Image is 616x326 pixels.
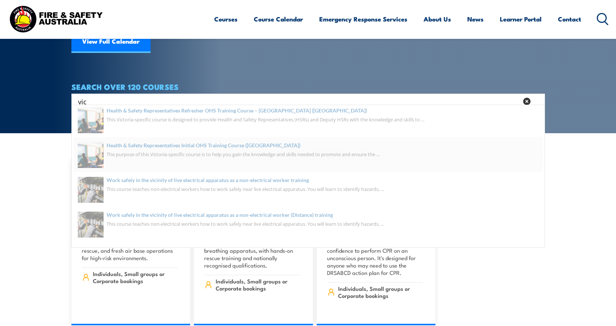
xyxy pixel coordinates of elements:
[78,145,539,154] a: Health & Safety Representatives Initial OHS Training Course ([GEOGRAPHIC_DATA])
[254,9,303,29] a: Course Calendar
[80,96,520,107] form: Search form
[71,83,545,91] h4: SEARCH OVER 120 COURSES
[338,285,423,299] span: Individuals, Small groups or Corporate bookings
[93,270,178,284] span: Individuals, Small groups or Corporate bookings
[78,215,539,223] a: Work safely in the vicinity of live electrical apparatus as a non-electrical worker (Distance) tr...
[78,96,518,107] input: Search input
[204,232,300,269] p: Learn to operate safely in hazardous underground environments using BG4 breathing apparatus, with...
[558,9,581,29] a: Contact
[500,9,542,29] a: Learner Portal
[467,9,484,29] a: News
[327,232,423,276] p: This course includes a pre-course learning component and gives you the confidence to perform CPR ...
[319,9,407,29] a: Emergency Response Services
[214,9,238,29] a: Courses
[424,9,451,29] a: About Us
[216,278,300,292] span: Individuals, Small groups or Corporate bookings
[78,180,539,188] a: Work safely in the vicinity of live electrical apparatus as a non-electrical worker training
[78,111,539,119] a: Health & Safety Representatives Refresher OHS Training Course – [GEOGRAPHIC_DATA] ([GEOGRAPHIC_DA...
[71,31,151,53] a: View Full Calendar
[532,96,542,107] button: Search magnifier button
